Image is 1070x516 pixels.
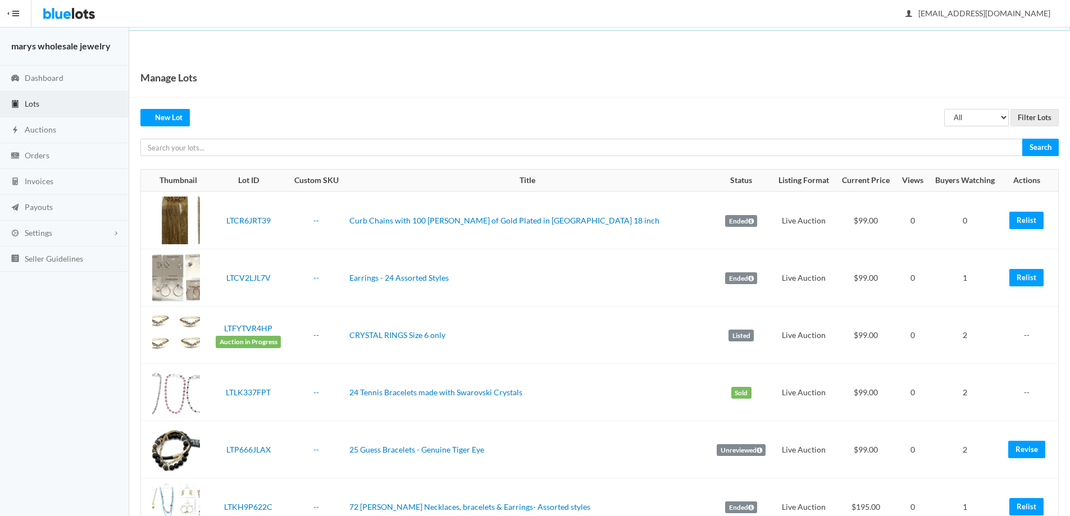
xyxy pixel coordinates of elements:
[25,99,39,108] span: Lots
[928,364,1001,421] td: 2
[836,364,896,421] td: $99.00
[313,330,319,340] a: --
[349,273,449,282] a: Earrings - 24 Assorted Styles
[896,191,929,249] td: 0
[1009,212,1044,229] a: Relist
[313,273,319,282] a: --
[896,249,929,307] td: 0
[10,99,21,110] ion-icon: clipboard
[226,273,271,282] a: LTCV2LJL7V
[928,307,1001,364] td: 2
[928,421,1001,478] td: 2
[772,191,836,249] td: Live Auction
[313,216,319,225] a: --
[10,74,21,84] ion-icon: speedometer
[772,307,836,364] td: Live Auction
[226,445,271,454] a: LTP666JLAX
[10,151,21,162] ion-icon: cash
[836,421,896,478] td: $99.00
[148,113,155,120] ion-icon: create
[928,191,1001,249] td: 0
[25,228,52,238] span: Settings
[345,170,711,192] th: Title
[725,501,757,514] label: Ended
[836,307,896,364] td: $99.00
[772,170,836,192] th: Listing Format
[896,421,929,478] td: 0
[226,216,271,225] a: LTCR6JRT39
[141,170,209,192] th: Thumbnail
[928,249,1001,307] td: 1
[731,387,752,399] label: Sold
[349,445,484,454] a: 25 Guess Bracelets - Genuine Tiger Eye
[313,502,319,512] a: --
[1002,307,1058,364] td: --
[896,170,929,192] th: Views
[10,125,21,136] ion-icon: flash
[25,125,56,134] span: Auctions
[25,150,49,160] span: Orders
[772,249,836,307] td: Live Auction
[1022,139,1059,156] input: Search
[10,177,21,188] ion-icon: calculator
[711,170,772,192] th: Status
[226,387,271,397] a: LTLK337FPT
[349,387,522,397] a: 24 Tennis Bracelets made with Swarovski Crystals
[836,191,896,249] td: $99.00
[717,444,766,456] label: Unreviewed
[10,229,21,239] ion-icon: cog
[836,249,896,307] td: $99.00
[906,8,1050,18] span: [EMAIL_ADDRESS][DOMAIN_NAME]
[25,176,53,186] span: Invoices
[728,330,754,342] label: Listed
[725,215,757,227] label: Ended
[140,139,1023,156] input: Search your lots...
[10,254,21,264] ion-icon: list box
[209,170,288,192] th: Lot ID
[349,502,590,512] a: 72 [PERSON_NAME] Necklaces, bracelets & Earrings- Assorted styles
[11,40,111,51] strong: marys wholesale jewelry
[1010,109,1059,126] input: Filter Lots
[216,336,281,348] span: Auction in Progress
[288,170,344,192] th: Custom SKU
[140,69,197,86] h1: Manage Lots
[928,170,1001,192] th: Buyers Watching
[896,364,929,421] td: 0
[25,254,83,263] span: Seller Guidelines
[140,109,190,126] a: createNew Lot
[725,272,757,285] label: Ended
[836,170,896,192] th: Current Price
[896,307,929,364] td: 0
[313,387,319,397] a: --
[224,502,272,512] a: LTKH9P622C
[1008,441,1045,458] a: Revise
[772,421,836,478] td: Live Auction
[10,203,21,213] ion-icon: paper plane
[1009,269,1044,286] a: Relist
[25,73,63,83] span: Dashboard
[903,9,914,20] ion-icon: person
[772,364,836,421] td: Live Auction
[224,323,272,333] a: LTFYTVR4HP
[349,330,445,340] a: CRYSTAL RINGS Size 6 only
[1002,364,1058,421] td: --
[1009,498,1044,515] a: Relist
[25,202,53,212] span: Payouts
[313,445,319,454] a: --
[1002,170,1058,192] th: Actions
[349,216,659,225] a: Curb Chains with 100 [PERSON_NAME] of Gold Plated in [GEOGRAPHIC_DATA] 18 inch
